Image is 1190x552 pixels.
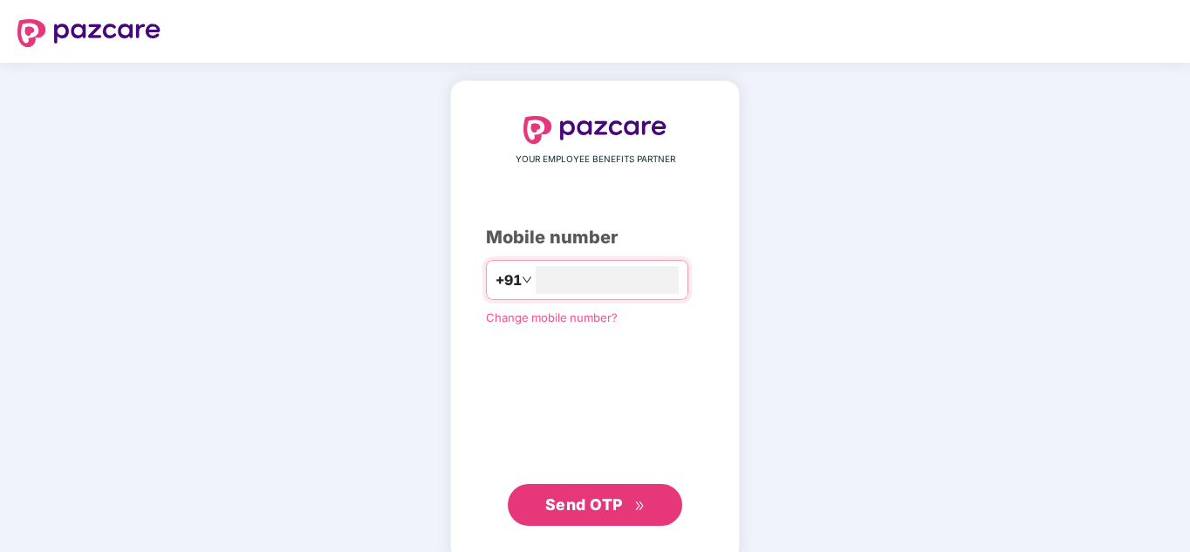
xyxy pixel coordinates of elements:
span: +91 [496,269,522,291]
span: double-right [634,501,646,512]
a: Change mobile number? [486,310,618,324]
div: Mobile number [486,224,704,251]
img: logo [17,19,161,47]
button: Send OTPdouble-right [508,484,682,526]
img: logo [523,116,667,144]
span: Send OTP [545,495,623,514]
span: down [522,275,532,285]
span: YOUR EMPLOYEE BENEFITS PARTNER [516,153,675,167]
